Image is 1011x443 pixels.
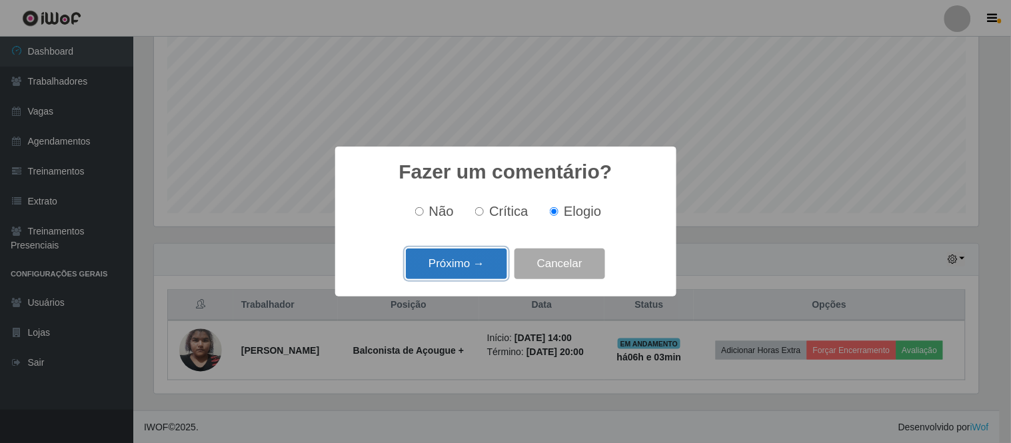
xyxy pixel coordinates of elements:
[550,207,558,216] input: Elogio
[564,204,601,219] span: Elogio
[406,248,507,280] button: Próximo →
[514,248,605,280] button: Cancelar
[399,160,612,184] h2: Fazer um comentário?
[415,207,424,216] input: Não
[429,204,454,219] span: Não
[489,204,528,219] span: Crítica
[475,207,484,216] input: Crítica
